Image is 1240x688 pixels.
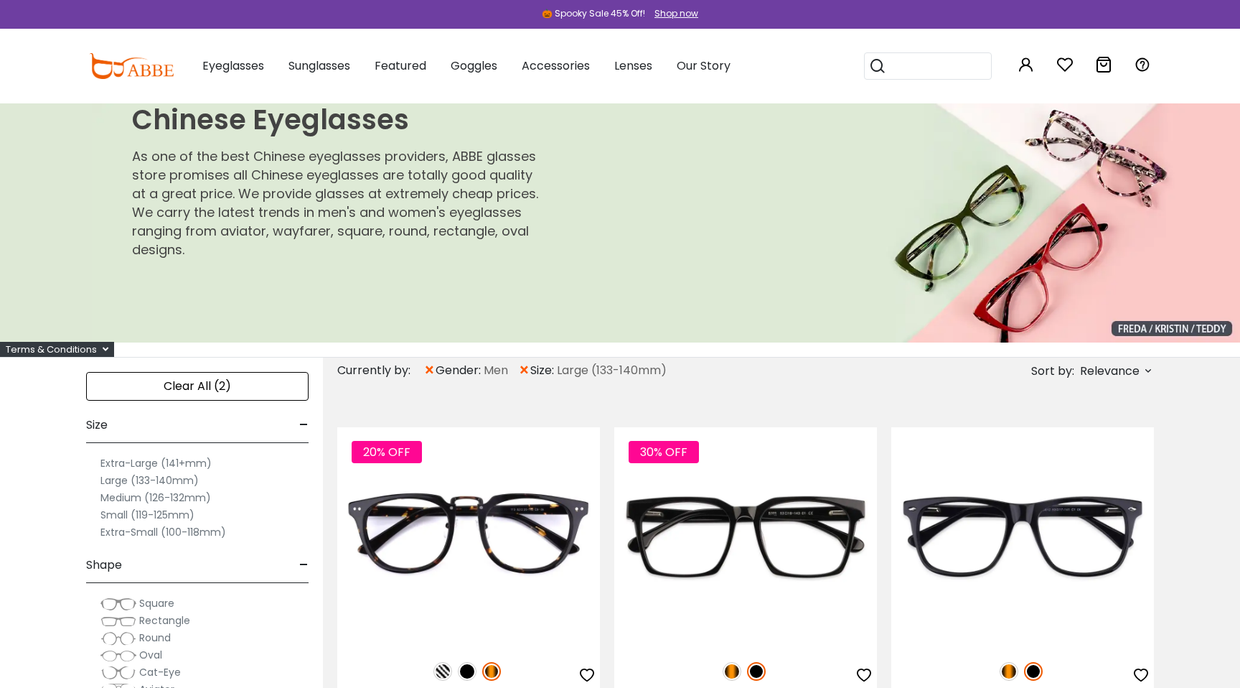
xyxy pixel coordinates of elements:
span: Relevance [1080,358,1140,384]
img: Chinese Eyeglasses [92,103,1240,343]
img: Tortoise [723,662,741,681]
img: Pattern [433,662,452,681]
img: abbeglasses.com [89,53,174,79]
img: Round.png [100,631,136,646]
img: Tortoise [1000,662,1018,681]
img: Black [1024,662,1043,681]
span: Rectangle [139,613,190,628]
span: Size [86,408,108,442]
label: Extra-Small (100-118mm) [100,524,226,541]
img: Black [747,662,766,681]
img: Black [458,662,476,681]
span: size: [530,362,557,379]
span: Our Story [677,57,731,74]
span: Sunglasses [288,57,350,74]
span: Cat-Eye [139,665,181,679]
span: Goggles [451,57,497,74]
img: Rectangle.png [100,614,136,628]
h1: Chinese Eyeglasses [132,103,545,136]
img: Oval.png [100,649,136,663]
span: × [423,358,436,383]
p: As one of the best Chinese eyeglasses providers, ABBE glasses store promises all Chinese eyeglass... [132,147,545,259]
span: Oval [139,648,162,662]
label: Large (133-140mm) [100,472,199,489]
img: Cat-Eye.png [100,666,136,680]
span: Square [139,596,174,610]
img: Black Gilbert - Acetate ,Universal Bridge Fit [614,427,877,646]
span: gender: [436,362,484,379]
div: Shop now [654,7,698,20]
span: 20% OFF [352,441,422,463]
div: Clear All (2) [86,372,309,401]
span: 30% OFF [629,441,699,463]
span: Shape [86,548,122,582]
label: Extra-Large (141+mm) [100,455,212,472]
img: Tortoise [482,662,501,681]
span: - [299,548,309,582]
span: Large (133-140mm) [557,362,667,379]
span: Men [484,362,508,379]
img: Square.png [100,597,136,611]
img: Black Montalvo - Acetate ,Universal Bridge Fit [891,427,1154,646]
label: Small (119-125mm) [100,506,194,524]
div: 🎃 Spooky Sale 45% Off! [542,7,645,20]
span: Lenses [614,57,652,74]
label: Medium (126-132mm) [100,489,211,506]
span: Sort by: [1031,363,1074,379]
div: Currently by: [337,358,423,383]
img: Tortoise Latrobe - Acetate ,Adjust Nose Pads [337,427,600,646]
span: × [518,358,530,383]
span: Accessories [522,57,590,74]
a: Shop now [647,7,698,19]
span: - [299,408,309,442]
span: Round [139,631,171,645]
span: Featured [375,57,426,74]
span: Eyeglasses [202,57,264,74]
